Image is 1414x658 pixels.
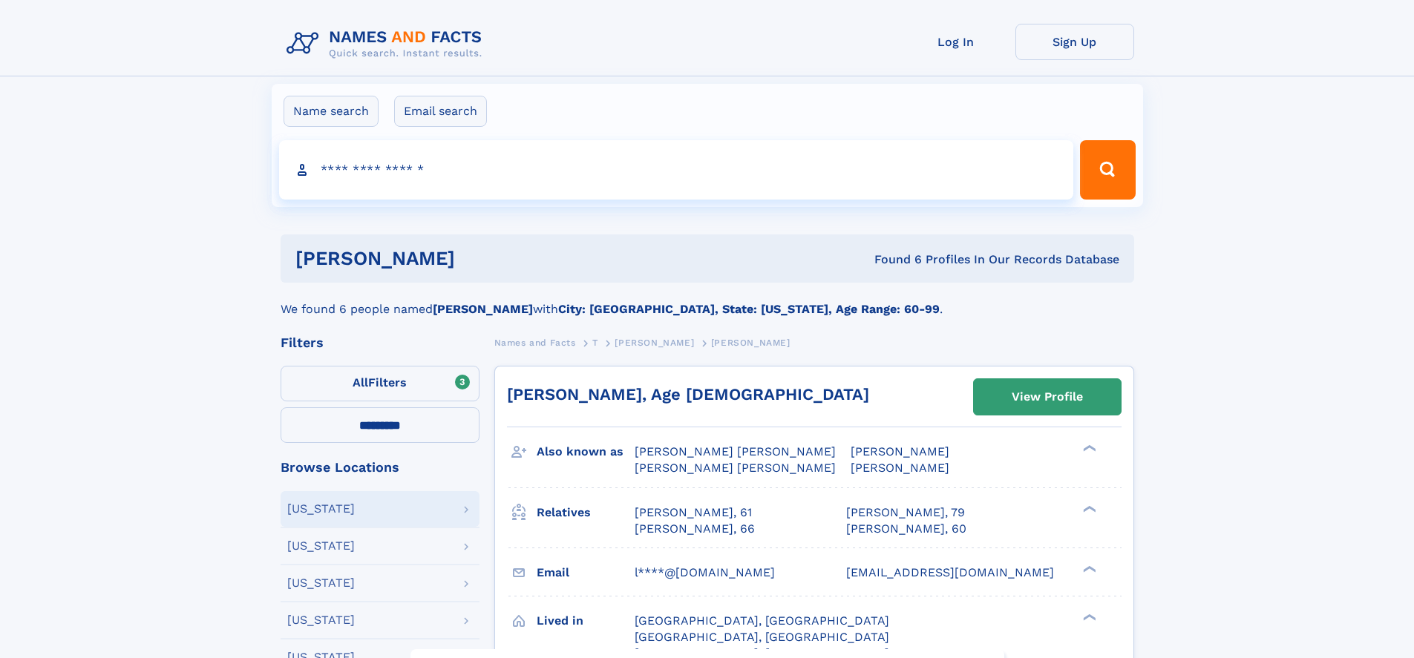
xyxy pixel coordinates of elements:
[537,560,635,585] h3: Email
[281,366,479,401] label: Filters
[287,614,355,626] div: [US_STATE]
[1079,504,1097,513] div: ❯
[1012,380,1083,414] div: View Profile
[433,302,533,316] b: [PERSON_NAME]
[284,96,379,127] label: Name search
[635,504,752,521] a: [PERSON_NAME], 61
[295,249,665,268] h1: [PERSON_NAME]
[1079,444,1097,453] div: ❯
[537,608,635,634] h3: Lived in
[664,251,1119,268] div: Found 6 Profiles In Our Records Database
[279,140,1074,200] input: search input
[974,379,1121,415] a: View Profile
[635,630,889,644] span: [GEOGRAPHIC_DATA], [GEOGRAPHIC_DATA]
[592,338,598,348] span: T
[711,338,791,348] span: [PERSON_NAME]
[1079,564,1097,573] div: ❯
[615,333,694,352] a: [PERSON_NAME]
[558,302,940,316] b: City: [GEOGRAPHIC_DATA], State: [US_STATE], Age Range: 60-99
[537,439,635,464] h3: Also known as
[353,375,368,389] span: All
[851,461,949,475] span: [PERSON_NAME]
[537,500,635,525] h3: Relatives
[592,333,598,352] a: T
[635,613,889,628] span: [GEOGRAPHIC_DATA], [GEOGRAPHIC_DATA]
[281,461,479,474] div: Browse Locations
[846,565,1054,579] span: [EMAIL_ADDRESS][DOMAIN_NAME]
[287,503,355,515] div: [US_STATE]
[897,24,1015,60] a: Log In
[507,385,869,404] a: [PERSON_NAME], Age [DEMOGRAPHIC_DATA]
[635,444,836,458] span: [PERSON_NAME] [PERSON_NAME]
[635,461,836,475] span: [PERSON_NAME] [PERSON_NAME]
[1080,140,1135,200] button: Search Button
[281,24,494,64] img: Logo Names and Facts
[615,338,694,348] span: [PERSON_NAME]
[846,504,965,521] a: [PERSON_NAME], 79
[394,96,487,127] label: Email search
[1079,612,1097,622] div: ❯
[1015,24,1134,60] a: Sign Up
[635,521,755,537] a: [PERSON_NAME], 66
[281,336,479,349] div: Filters
[494,333,576,352] a: Names and Facts
[287,540,355,552] div: [US_STATE]
[851,444,949,458] span: [PERSON_NAME]
[281,283,1134,318] div: We found 6 people named with .
[846,521,966,537] a: [PERSON_NAME], 60
[287,577,355,589] div: [US_STATE]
